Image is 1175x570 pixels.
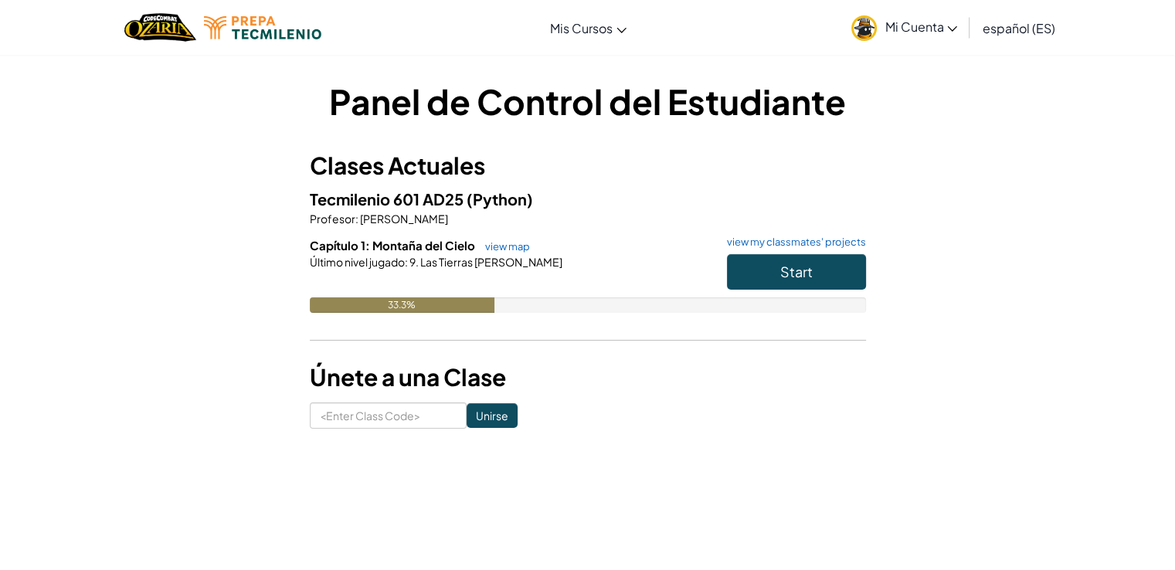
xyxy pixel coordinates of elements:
[467,189,533,209] span: (Python)
[467,403,518,428] input: Unirse
[477,240,530,253] a: view map
[310,148,866,183] h3: Clases Actuales
[851,15,877,41] img: avatar
[310,189,467,209] span: Tecmilenio 601 AD25
[719,237,866,247] a: view my classmates' projects
[550,20,613,36] span: Mis Cursos
[204,16,321,39] img: Tecmilenio logo
[310,402,467,429] input: <Enter Class Code>
[780,263,813,280] span: Start
[310,238,477,253] span: Capítulo 1: Montaña del Cielo
[310,297,495,313] div: 33.3%
[974,7,1062,49] a: español (ES)
[885,19,957,35] span: Mi Cuenta
[542,7,634,49] a: Mis Cursos
[124,12,196,43] a: Ozaria by CodeCombat logo
[310,360,866,395] h3: Únete a una Clase
[727,254,866,290] button: Start
[310,212,355,226] span: Profesor
[310,255,405,269] span: Último nivel jugado
[982,20,1054,36] span: español (ES)
[124,12,196,43] img: Home
[310,77,866,125] h1: Panel de Control del Estudiante
[355,212,358,226] span: :
[844,3,965,52] a: Mi Cuenta
[408,255,419,269] span: 9.
[358,212,448,226] span: [PERSON_NAME]
[405,255,408,269] span: :
[419,255,562,269] span: Las Tierras [PERSON_NAME]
